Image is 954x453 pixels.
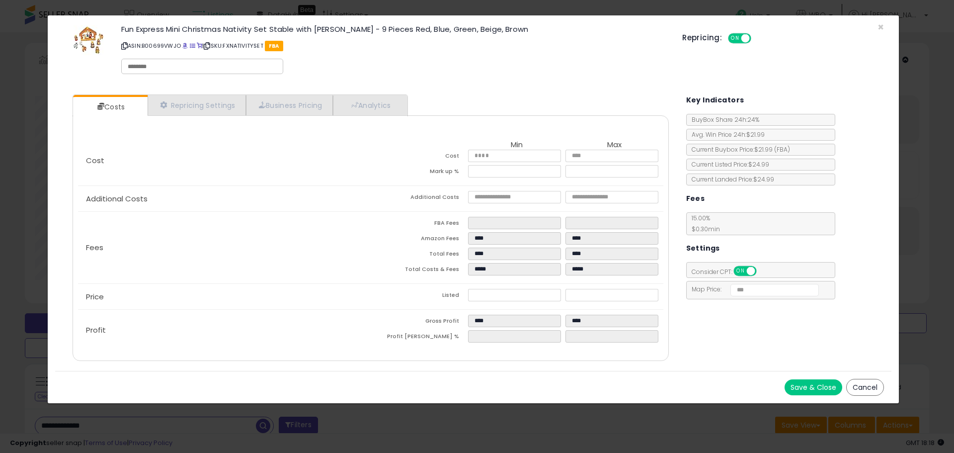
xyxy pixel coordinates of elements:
span: FBA [265,41,283,51]
span: Map Price: [687,285,819,293]
span: $0.30 min [687,225,720,233]
td: Listed [371,289,468,304]
td: FBA Fees [371,217,468,232]
span: Current Landed Price: $24.99 [687,175,774,183]
button: Save & Close [785,379,842,395]
span: Consider CPT: [687,268,770,276]
h5: Repricing: [682,34,722,42]
p: Price [78,293,371,301]
td: Cost [371,150,468,165]
h3: Fun Express Mini Christmas Nativity Set Stable with [PERSON_NAME] - 9 Pieces Red, Blue, Green, Be... [121,25,667,33]
h5: Fees [686,192,705,205]
p: Fees [78,244,371,252]
span: 15.00 % [687,214,720,233]
span: OFF [755,267,771,275]
span: Current Listed Price: $24.99 [687,160,769,169]
td: Total Costs & Fees [371,263,468,278]
a: All offer listings [190,42,195,50]
a: Costs [73,97,147,117]
h5: Settings [686,242,720,255]
td: Total Fees [371,248,468,263]
span: ( FBA ) [774,145,790,154]
p: Profit [78,326,371,334]
span: Avg. Win Price 24h: $21.99 [687,130,765,139]
th: Min [468,141,565,150]
span: ON [734,267,747,275]
td: Gross Profit [371,315,468,330]
td: Mark up % [371,165,468,181]
p: ASIN: B00699VWJO | SKU: FXNATIVITYSET [121,38,667,54]
span: × [877,20,884,34]
span: $21.99 [754,145,790,154]
td: Profit [PERSON_NAME] % [371,330,468,346]
img: 41ggLwvKW0L._SL60_.jpg [74,25,103,55]
td: Additional Costs [371,191,468,206]
span: BuyBox Share 24h: 24% [687,115,759,124]
button: Cancel [846,379,884,396]
td: Amazon Fees [371,232,468,248]
th: Max [565,141,663,150]
a: Your listing only [197,42,202,50]
span: Current Buybox Price: [687,145,790,154]
h5: Key Indicators [686,94,744,106]
span: ON [729,34,741,43]
a: Business Pricing [246,95,333,115]
a: BuyBox page [182,42,188,50]
a: Repricing Settings [148,95,246,115]
p: Cost [78,157,371,165]
span: OFF [750,34,766,43]
a: Analytics [333,95,406,115]
p: Additional Costs [78,195,371,203]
